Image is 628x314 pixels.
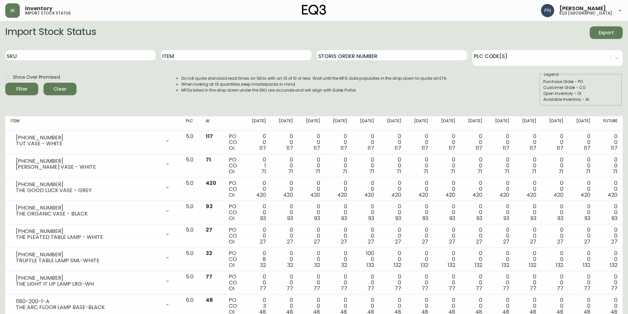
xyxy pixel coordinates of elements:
span: 27 [341,238,347,245]
div: 0 0 [439,157,455,175]
th: [DATE] [406,116,434,131]
span: 27 [314,238,320,245]
div: 0 0 [493,180,509,198]
span: 117 [368,144,374,152]
span: 27 [206,226,212,234]
span: 93 [557,214,563,222]
div: [PHONE_NUMBER] [16,252,161,258]
li: MFGs listed in the drop down under the SKU are accurate and will align with Sales Portal. [181,87,448,93]
span: 93 [530,214,536,222]
div: 0 0 [601,133,617,151]
div: PO CO [229,227,239,245]
span: 420 [472,191,482,199]
div: [PHONE_NUMBER]THE LIGHT IT UP LAMP LRG-WH [11,274,175,288]
span: Show Over Promised [13,74,60,81]
img: logo [302,5,326,15]
td: 5.0 [181,154,200,178]
span: Inventory [25,6,52,11]
span: 27 [530,238,536,245]
div: 0 0 [574,133,590,151]
div: 0 0 [601,250,617,268]
span: 32 [206,249,212,257]
div: 0 0 [412,180,428,198]
div: 0 0 [304,133,320,151]
div: 0 0 [331,250,347,268]
span: 27 [503,238,509,245]
div: 0 0 [466,157,482,175]
th: [DATE] [434,116,461,131]
th: [DATE] [271,116,298,131]
div: 0 0 [520,204,536,221]
div: 0 0 [547,157,563,175]
div: 0 0 [304,227,320,245]
span: 32 [287,261,293,269]
span: 420 [364,191,374,199]
span: 93 [449,214,455,222]
th: [DATE] [488,116,515,131]
span: 93 [368,214,374,222]
span: 117 [286,144,293,152]
div: PO CO [229,133,239,151]
div: Available Inventory - AI [543,97,618,102]
div: [PHONE_NUMBER]THE GOOD LUCK VASE - GREY [11,180,175,195]
div: THE PLEATED TABLE LAMP - WHITE [16,234,161,240]
div: 0 0 [385,250,401,268]
div: 0 0 [601,157,617,175]
div: 0 0 [331,180,347,198]
th: [DATE] [244,116,271,131]
div: 0 8 [250,250,266,268]
td: 5.0 [181,224,200,248]
span: 420 [310,191,320,199]
span: 132 [421,261,428,269]
div: 0 0 [250,180,266,198]
span: [PERSON_NAME] [559,6,606,11]
span: 77 [584,285,590,292]
div: 0 0 [412,204,428,221]
div: 0 0 [304,157,320,175]
div: PO CO [229,180,239,198]
span: 117 [422,144,428,152]
div: 0 0 [304,180,320,198]
div: THE ORGANIC VASE - BLACK [16,211,161,217]
div: 0 0 [277,227,293,245]
div: 0 0 [277,133,293,151]
div: TUT VASE - WHITE [16,141,161,147]
div: 0 0 [250,227,266,245]
div: 0 0 [574,274,590,292]
div: 0 0 [358,204,374,221]
span: 27 [449,238,455,245]
th: [DATE] [379,116,406,131]
span: 93 [260,214,266,222]
span: 71 [369,168,374,175]
div: Open Inventory - OI [543,91,618,97]
span: 27 [368,238,374,245]
div: [PHONE_NUMBER] [16,205,161,211]
th: [DATE] [542,116,569,131]
span: OI [229,261,234,269]
th: [DATE] [352,116,379,131]
th: AI [200,116,224,131]
div: 0 0 [331,133,347,151]
span: 420 [608,191,617,199]
div: 0 0 [547,133,563,151]
span: Clear [49,85,71,93]
span: 117 [341,144,347,152]
div: 0 0 [439,133,455,151]
div: 0 0 [601,180,617,198]
button: Export [590,26,623,39]
span: 71 [477,168,482,175]
span: 71 [206,156,211,163]
div: 0 0 [250,133,266,151]
span: 132 [583,261,590,269]
div: 0 0 [547,180,563,198]
div: 0 0 [601,274,617,292]
span: 71 [288,168,293,175]
span: 27 [476,238,482,245]
div: 0 0 [385,157,401,175]
div: 0 0 [385,274,401,292]
div: 0 0 [412,157,428,175]
div: 0 0 [520,180,536,198]
span: 77 [314,285,320,292]
span: 77 [503,285,509,292]
div: 0 0 [574,227,590,245]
